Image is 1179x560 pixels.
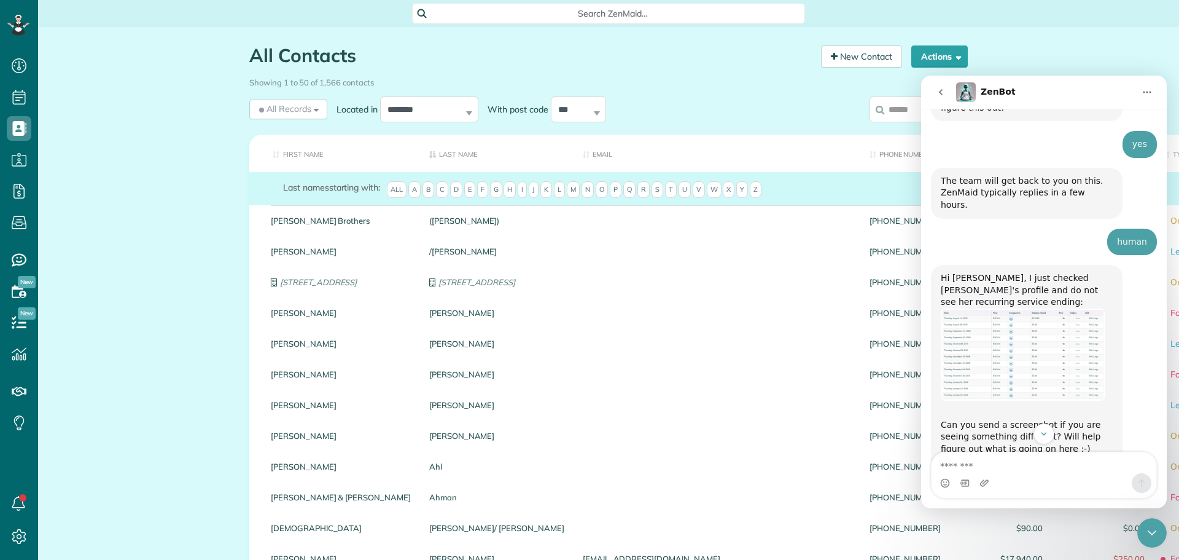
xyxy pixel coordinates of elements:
[39,403,49,412] button: Gif picker
[707,181,722,199] span: W
[596,181,608,199] span: O
[567,181,580,199] span: M
[20,197,192,233] div: Hi [PERSON_NAME], I just checked [PERSON_NAME]'s profile and do not see her recurring service end...
[438,277,515,287] em: [STREET_ADDRESS]
[271,278,411,286] a: [STREET_ADDRESS]
[10,189,236,481] div: Amar says…
[429,432,564,440] a: [PERSON_NAME]
[18,307,36,320] span: New
[422,181,434,199] span: B
[271,339,411,348] a: [PERSON_NAME]
[429,247,564,256] a: /[PERSON_NAME]
[436,181,448,199] span: C
[20,331,192,464] div: Can you send a screenshot if you are seeing something different? Will help figure out what is goi...
[860,451,950,482] div: [PHONE_NUMBER]
[283,181,380,194] label: starting with:
[429,309,564,317] a: [PERSON_NAME]
[327,103,380,116] label: Located in
[1137,518,1167,548] iframe: Intercom live chat
[429,339,564,348] a: [PERSON_NAME]
[408,181,421,199] span: A
[821,45,902,68] a: New Contact
[540,181,552,199] span: K
[10,189,201,471] div: Hi [PERSON_NAME], I just checked [PERSON_NAME]'s profile and do not see her recurring service end...
[249,45,812,66] h1: All Contacts
[637,181,650,199] span: R
[860,205,950,236] div: [PHONE_NUMBER]
[860,390,950,420] div: [PHONE_NUMBER]
[271,462,411,471] a: [PERSON_NAME]
[959,524,1043,532] span: $90.00
[429,370,564,379] a: [PERSON_NAME]
[19,403,29,412] button: Emoji picker
[58,403,68,412] button: Upload attachment
[860,236,950,267] div: [PHONE_NUMBER]
[860,328,950,359] div: [PHONE_NUMBER]
[420,135,574,172] th: Last Name: activate to sort column descending
[610,181,621,199] span: P
[271,309,411,317] a: [PERSON_NAME]
[10,377,235,398] textarea: Message…
[921,76,1167,508] iframe: Intercom live chat
[723,181,734,199] span: X
[582,181,594,199] span: N
[860,135,950,172] th: Phone number: activate to sort column ascending
[860,267,950,298] div: [PHONE_NUMBER]
[429,524,564,532] a: [PERSON_NAME]/ [PERSON_NAME]
[429,493,564,502] a: Ahman
[257,103,311,115] span: All Records
[518,181,527,199] span: I
[623,181,636,199] span: Q
[271,370,411,379] a: [PERSON_NAME]
[211,398,230,417] button: Send a message…
[18,276,36,288] span: New
[387,181,407,199] span: All
[280,277,357,287] em: [STREET_ADDRESS]
[1061,524,1145,532] span: $0.00
[271,401,411,409] a: [PERSON_NAME]
[112,348,133,369] button: Scroll to bottom
[529,181,539,199] span: J
[249,135,420,172] th: First Name: activate to sort column ascending
[736,181,748,199] span: Y
[574,135,860,172] th: Email: activate to sort column ascending
[429,216,564,225] a: ([PERSON_NAME])
[249,72,968,89] div: Showing 1 to 50 of 1,566 contacts
[860,513,950,543] div: [PHONE_NUMBER]
[490,181,502,199] span: G
[271,493,411,502] a: [PERSON_NAME] & [PERSON_NAME]
[283,182,329,193] span: Last names
[679,181,691,199] span: U
[554,181,565,199] span: L
[271,247,411,256] a: [PERSON_NAME]
[271,524,411,532] a: [DEMOGRAPHIC_DATA]
[478,103,551,116] label: With post code
[429,462,564,471] a: Ahl
[429,278,564,286] a: [STREET_ADDRESS]
[504,181,516,199] span: H
[271,432,411,440] a: [PERSON_NAME]
[693,181,705,199] span: V
[464,181,475,199] span: E
[750,181,761,199] span: Z
[477,181,488,199] span: F
[429,401,564,409] a: [PERSON_NAME]
[860,298,950,328] div: [PHONE_NUMBER]
[665,181,677,199] span: T
[860,482,950,513] div: [PHONE_NUMBER]
[271,216,411,225] a: [PERSON_NAME] Brothers
[860,359,950,390] div: [PHONE_NUMBER]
